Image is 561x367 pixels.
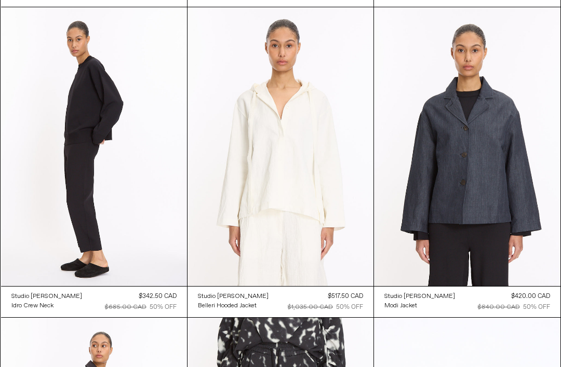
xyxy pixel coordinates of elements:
[336,303,363,312] div: 50% OFF
[198,302,257,310] div: Belleri Hooded Jacket
[523,303,550,312] div: 50% OFF
[105,303,146,312] div: $685.00 CAD
[198,301,269,310] a: Belleri Hooded Jacket
[198,292,269,301] a: Studio [PERSON_NAME]
[384,302,417,310] div: Modi Jacket
[384,301,455,310] a: Modi Jacket
[288,303,333,312] div: $1,035.00 CAD
[11,301,82,310] a: Idro Crew Neck
[139,292,177,301] div: $342.50 CAD
[511,292,550,301] div: $420.00 CAD
[11,302,54,310] div: Idro Crew Neck
[150,303,177,312] div: 50% OFF
[384,292,455,301] a: Studio [PERSON_NAME]
[328,292,363,301] div: $517.50 CAD
[188,7,373,286] img: Studio Nicholson Belleri Hooded Jacket
[374,7,560,287] img: Studio Nicholson Modi Jacket
[1,7,187,286] img: Studio Nicholson Idro Crew Neck
[11,292,82,301] a: Studio [PERSON_NAME]
[478,303,520,312] div: $840.00 CAD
